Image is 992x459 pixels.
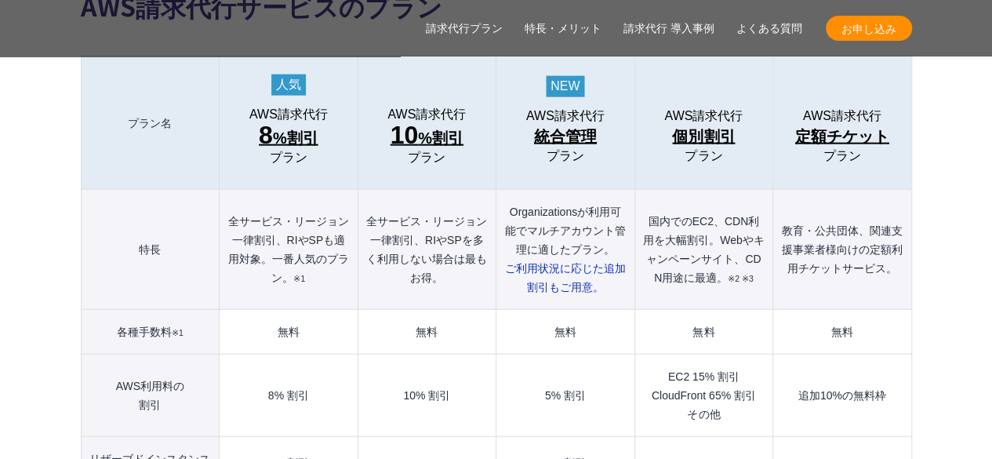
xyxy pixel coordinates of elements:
[634,355,772,437] td: EC2 15% 割引 CloudFront 65% 割引 その他
[172,328,184,337] small: ※1
[525,20,601,37] a: 特長・メリット
[803,109,881,123] span: AWS請求代行
[81,56,220,190] th: プラン名
[496,190,634,310] th: Organizationsが利用可能でマルチアカウント管理に適したプラン。
[358,190,496,310] th: 全サービス・リージョン一律割引、RIやSPを多く利用しない場合は最もお得。
[358,355,496,437] td: 10% 割引
[293,274,305,283] small: ※1
[773,190,911,310] th: 教育・公共団体、関連支援事業者様向けの定額利用チケットサービス。
[728,274,754,283] small: ※2 ※3
[672,124,735,149] span: 個別割引
[623,20,714,37] a: 請求代行 導入事例
[773,355,911,437] td: 追加10%の無料枠
[259,122,318,151] span: %割引
[496,310,634,355] td: 無料
[634,310,772,355] td: 無料
[220,355,358,437] td: 8% 割引
[81,190,220,310] th: 特長
[826,20,912,37] span: お申し込み
[259,121,273,149] span: 8
[643,109,765,163] a: AWS請求代行 個別割引プラン
[504,109,626,163] a: AWS請求代行 統合管理プラン
[408,151,445,165] span: プラン
[685,149,722,163] span: プラン
[227,107,349,165] a: AWS請求代行 8%割引 プラン
[823,149,861,163] span: プラン
[736,20,802,37] a: よくある質問
[526,109,605,123] span: AWS請求代行
[391,121,419,149] span: 10
[664,109,743,123] span: AWS請求代行
[773,310,911,355] td: 無料
[795,124,889,149] span: 定額チケット
[547,149,584,163] span: プラン
[496,355,634,437] td: 5% 割引
[634,190,772,310] th: 国内でのEC2、CDN利用を大幅割引。Webやキャンペーンサイト、CDN用途に最適。
[220,310,358,355] td: 無料
[358,310,496,355] td: 無料
[426,20,503,37] a: 請求代行プラン
[81,310,220,355] th: 各種手数料
[366,107,488,165] a: AWS請求代行 10%割引プラン
[781,109,903,163] a: AWS請求代行 定額チケットプラン
[249,107,328,122] span: AWS請求代行
[81,355,220,437] th: AWS利用料の 割引
[387,107,466,122] span: AWS請求代行
[220,190,358,310] th: 全サービス・リージョン一律割引、RIやSPも適用対象。一番人気のプラン。
[505,262,626,293] span: ご利用状況に応じた
[826,16,912,41] a: お申し込み
[534,124,597,149] span: 統合管理
[270,151,307,165] span: プラン
[391,122,463,151] span: %割引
